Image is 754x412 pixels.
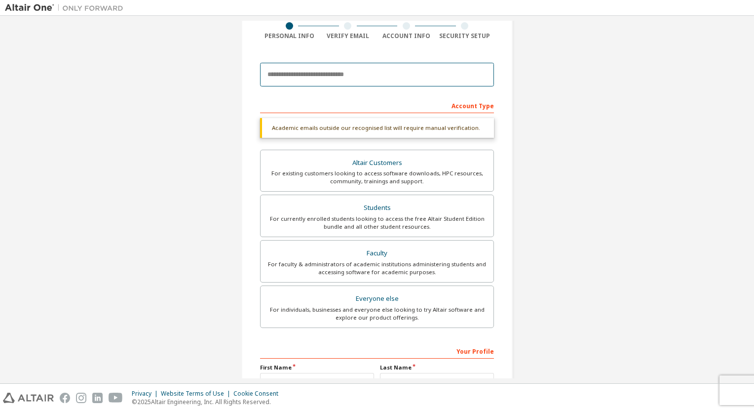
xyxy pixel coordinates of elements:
[260,97,494,113] div: Account Type
[266,215,488,231] div: For currently enrolled students looking to access the free Altair Student Edition bundle and all ...
[76,393,86,403] img: instagram.svg
[319,32,377,40] div: Verify Email
[266,306,488,322] div: For individuals, businesses and everyone else looking to try Altair software and explore our prod...
[266,260,488,276] div: For faculty & administrators of academic institutions administering students and accessing softwa...
[161,390,233,398] div: Website Terms of Use
[260,118,494,138] div: Academic emails outside our recognised list will require manual verification.
[266,247,488,260] div: Faculty
[132,398,284,406] p: © 2025 Altair Engineering, Inc. All Rights Reserved.
[266,156,488,170] div: Altair Customers
[377,32,436,40] div: Account Info
[260,32,319,40] div: Personal Info
[92,393,103,403] img: linkedin.svg
[260,343,494,359] div: Your Profile
[60,393,70,403] img: facebook.svg
[260,364,374,371] label: First Name
[109,393,123,403] img: youtube.svg
[5,3,128,13] img: Altair One
[233,390,284,398] div: Cookie Consent
[3,393,54,403] img: altair_logo.svg
[380,364,494,371] label: Last Name
[266,292,488,306] div: Everyone else
[266,201,488,215] div: Students
[436,32,494,40] div: Security Setup
[266,169,488,185] div: For existing customers looking to access software downloads, HPC resources, community, trainings ...
[132,390,161,398] div: Privacy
